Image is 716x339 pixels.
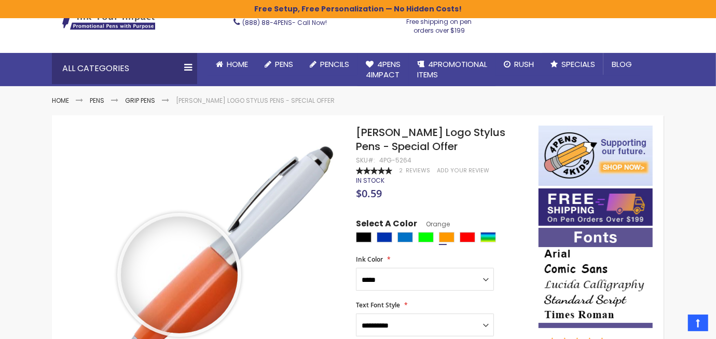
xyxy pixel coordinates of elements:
span: $0.59 [356,186,382,200]
a: Blog [603,53,640,76]
a: Specials [542,53,603,76]
a: 2 Reviews [399,167,432,174]
a: 4Pens4impact [357,53,409,87]
a: 4PROMOTIONALITEMS [409,53,495,87]
a: Rush [495,53,542,76]
div: Orange [439,232,455,242]
a: Pencils [301,53,357,76]
span: - Call Now! [242,18,327,27]
div: 100% [356,167,392,174]
a: Pens [256,53,301,76]
a: Add Your Review [437,167,489,174]
a: Home [52,96,69,105]
img: 4pens 4 kids [539,126,653,186]
span: 4PROMOTIONAL ITEMS [417,59,487,80]
span: Specials [561,59,595,70]
span: Blog [612,59,632,70]
div: Blue Light [397,232,413,242]
span: Pens [275,59,293,70]
span: 2 [399,167,403,174]
a: Top [688,315,708,331]
div: All Categories [52,53,197,84]
li: [PERSON_NAME] Logo Stylus Pens - Special Offer [176,97,335,105]
img: Free shipping on orders over $199 [539,188,653,226]
div: Black [356,232,371,242]
a: (888) 88-4PENS [242,18,292,27]
div: Assorted [480,232,496,242]
span: Ink Color [356,255,383,264]
span: Pencils [320,59,349,70]
span: Rush [514,59,534,70]
a: Grip Pens [125,96,155,105]
div: Blue [377,232,392,242]
span: 4Pens 4impact [366,59,401,80]
span: [PERSON_NAME] Logo Stylus Pens - Special Offer [356,125,505,154]
strong: SKU [356,156,375,165]
a: Home [208,53,256,76]
div: 4PG-5264 [379,156,411,165]
span: Select A Color [356,218,417,232]
span: In stock [356,176,384,185]
span: Reviews [406,167,430,174]
a: Pens [90,96,104,105]
div: Availability [356,177,384,185]
div: Red [460,232,475,242]
div: Lime Green [418,232,434,242]
span: Home [227,59,248,70]
img: font-personalization-examples [539,228,653,328]
span: Orange [417,220,450,228]
div: Free shipping on pen orders over $199 [396,13,483,34]
span: Text Font Style [356,301,400,309]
